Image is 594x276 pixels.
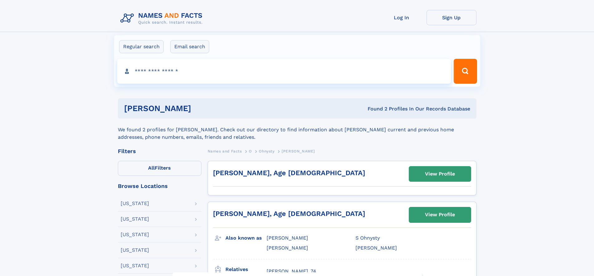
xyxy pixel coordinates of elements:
span: [PERSON_NAME] [267,245,308,251]
a: Ohnysty [259,147,274,155]
h1: [PERSON_NAME] [124,105,279,112]
div: [US_STATE] [121,232,149,237]
div: [US_STATE] [121,201,149,206]
a: Sign Up [427,10,476,25]
a: View Profile [409,166,471,181]
div: We found 2 profiles for [PERSON_NAME]. Check out our directory to find information about [PERSON_... [118,119,476,141]
div: [US_STATE] [121,217,149,222]
a: O [249,147,252,155]
img: Logo Names and Facts [118,10,208,27]
div: View Profile [425,208,455,222]
span: Ohnysty [259,149,274,153]
label: Filters [118,161,201,176]
a: Names and Facts [208,147,242,155]
h3: Also known as [225,233,267,243]
div: Filters [118,148,201,154]
div: Browse Locations [118,183,201,189]
a: View Profile [409,207,471,222]
a: [PERSON_NAME], Age [DEMOGRAPHIC_DATA] [213,210,365,218]
span: O [249,149,252,153]
a: Log In [377,10,427,25]
a: [PERSON_NAME], Age [DEMOGRAPHIC_DATA] [213,169,365,177]
div: [US_STATE] [121,248,149,253]
span: All [148,165,155,171]
button: Search Button [454,59,477,84]
span: S Ohnysty [355,235,380,241]
div: Found 2 Profiles In Our Records Database [279,105,470,112]
span: [PERSON_NAME] [267,235,308,241]
input: search input [117,59,451,84]
label: Email search [170,40,209,53]
a: [PERSON_NAME], 74 [267,268,316,275]
h3: Relatives [225,264,267,275]
label: Regular search [119,40,164,53]
div: View Profile [425,167,455,181]
div: [US_STATE] [121,263,149,268]
span: [PERSON_NAME] [355,245,397,251]
span: [PERSON_NAME] [282,149,315,153]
